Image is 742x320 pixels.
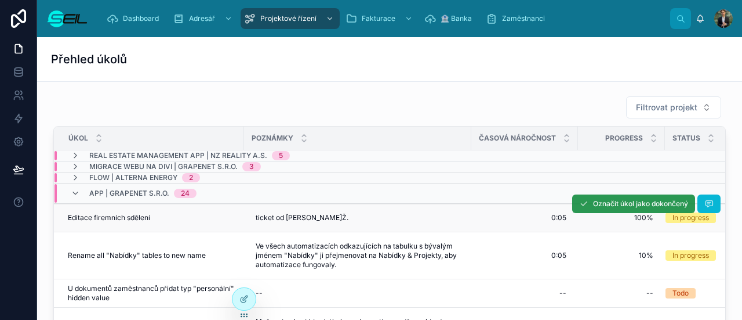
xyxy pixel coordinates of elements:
[279,151,283,160] div: 5
[421,8,480,29] a: 🏦 Banka
[123,14,159,23] span: Dashboard
[51,51,127,67] h1: Přehled úkolů
[89,189,169,198] span: App | GrapeNet s.r.o.
[362,14,395,23] span: Fakturace
[256,289,263,298] div: --
[665,213,738,223] a: In progress
[551,213,566,222] span: 0:05
[68,134,88,143] span: Úkol
[672,213,709,223] div: In progress
[478,208,571,227] a: 0:05
[672,250,709,261] div: In progress
[590,251,653,260] span: 10%
[342,8,419,29] a: Fakturace
[559,289,566,298] div: --
[68,284,237,303] a: U dokumentů zaměstnanců přidat typ "personální" hidden value
[479,134,556,143] span: Časová náročnost
[89,151,267,160] span: Real estate Management app | NZ Reality a.s.
[251,237,464,274] a: Ve všech automatizacích odkazujících na tabulku s bývalým jménem "Nabídky" ji přejmenovat na Nabí...
[189,173,193,182] div: 2
[672,134,700,143] span: Status
[585,208,658,227] a: 100%
[256,242,460,269] span: Ve všech automatizacích odkazujících na tabulku s bývalým jménem "Nabídky" ji přejmenovat na Nabí...
[251,284,464,303] a: --
[89,173,177,182] span: Flow | Alterna Energy
[672,288,689,299] div: Todo
[502,14,545,23] span: Zaměstnanci
[68,251,206,260] span: Rename all "Nabídky" tables to new name
[590,213,653,222] span: 100%
[665,250,738,261] a: In progress
[593,199,688,208] span: Označit úkol jako dokončený
[626,96,721,118] button: Select Button
[478,284,571,303] a: --
[181,189,190,198] div: 24
[585,284,658,303] a: --
[572,195,695,213] button: Označit úkol jako dokončený
[585,246,658,265] a: 10%
[189,14,215,23] span: Adresář
[482,8,553,29] a: Zaměstnanci
[478,246,571,265] a: 0:05
[256,213,348,222] span: ticket od [PERSON_NAME]Ž.
[252,134,293,143] span: Poznámky
[441,14,472,23] span: 🏦 Banka
[241,8,340,29] a: Projektové řízení
[68,213,150,222] span: Editace firemních sdělení
[260,14,317,23] span: Projektové řízení
[103,8,167,29] a: Dashboard
[68,251,237,260] a: Rename all "Nabídky" tables to new name
[46,9,88,28] img: App logo
[665,288,738,299] a: Todo
[68,213,237,222] a: Editace firemních sdělení
[97,6,670,31] div: scrollable content
[636,102,697,113] span: Filtrovat projekt
[169,8,238,29] a: Adresář
[646,289,653,298] div: --
[89,162,238,171] span: Migrace webu na Divi | GrapeNet s.r.o.
[251,208,464,227] a: ticket od [PERSON_NAME]Ž.
[551,251,566,260] span: 0:05
[249,162,254,171] div: 3
[605,134,643,143] span: Progress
